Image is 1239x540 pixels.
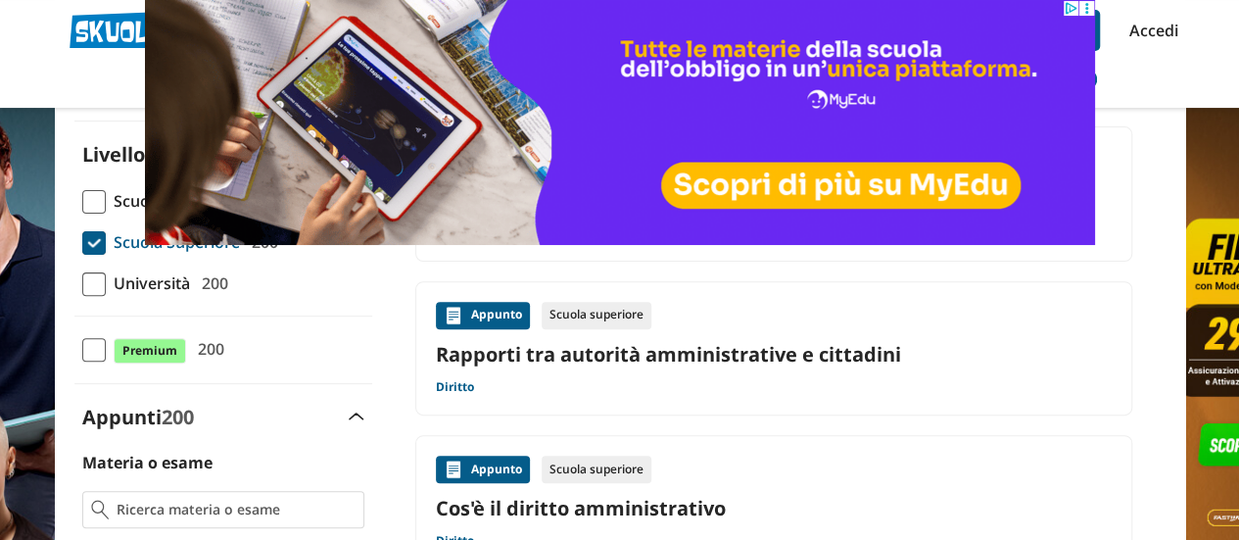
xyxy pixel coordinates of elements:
[436,456,530,483] div: Appunto
[1129,10,1170,51] a: Accedi
[114,338,186,364] span: Premium
[74,101,372,117] div: Rimuovi tutti i filtri
[162,404,194,430] span: 200
[194,270,228,296] span: 200
[106,229,240,255] span: Scuola Superiore
[82,404,194,430] label: Appunti
[444,306,463,325] img: Appunti contenuto
[117,500,355,519] input: Ricerca materia o esame
[444,460,463,479] img: Appunti contenuto
[106,270,190,296] span: Università
[349,413,364,420] img: Apri e chiudi sezione
[91,500,110,519] img: Ricerca materia o esame
[82,452,213,473] label: Materia o esame
[436,495,1112,521] a: Cos'è il diritto amministrativo
[106,188,213,214] span: Scuola Media
[82,141,145,168] label: Livello
[542,456,651,483] div: Scuola superiore
[436,302,530,329] div: Appunto
[436,341,1112,368] a: Rapporti tra autorità amministrative e cittadini
[436,379,474,395] a: Diritto
[190,336,224,362] span: 200
[542,302,651,329] div: Scuola superiore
